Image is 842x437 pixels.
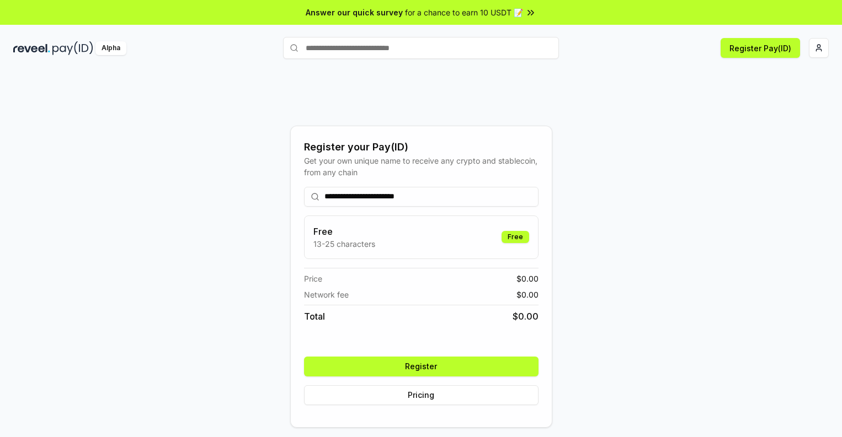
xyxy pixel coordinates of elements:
[304,155,539,178] div: Get your own unique name to receive any crypto and stablecoin, from any chain
[304,273,322,284] span: Price
[95,41,126,55] div: Alpha
[304,310,325,323] span: Total
[502,231,529,243] div: Free
[516,273,539,284] span: $ 0.00
[304,357,539,376] button: Register
[513,310,539,323] span: $ 0.00
[313,225,375,238] h3: Free
[405,7,523,18] span: for a chance to earn 10 USDT 📝
[306,7,403,18] span: Answer our quick survey
[721,38,800,58] button: Register Pay(ID)
[304,139,539,155] div: Register your Pay(ID)
[516,289,539,300] span: $ 0.00
[52,41,93,55] img: pay_id
[304,289,349,300] span: Network fee
[313,238,375,250] p: 13-25 characters
[13,41,50,55] img: reveel_dark
[304,385,539,405] button: Pricing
